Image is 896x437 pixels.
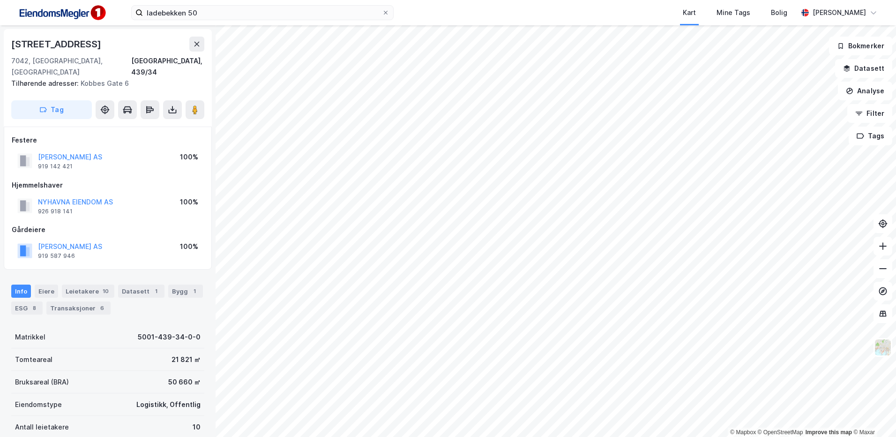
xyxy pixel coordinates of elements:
[136,399,201,410] div: Logistikk, Offentlig
[168,285,203,298] div: Bygg
[12,224,204,235] div: Gårdeiere
[829,37,892,55] button: Bokmerker
[15,332,45,343] div: Matrikkel
[30,303,39,313] div: 8
[143,6,382,20] input: Søk på adresse, matrikkel, gårdeiere, leietakere eller personer
[101,286,111,296] div: 10
[131,55,204,78] div: [GEOGRAPHIC_DATA], 439/34
[771,7,787,18] div: Bolig
[11,100,92,119] button: Tag
[835,59,892,78] button: Datasett
[193,422,201,433] div: 10
[38,208,73,215] div: 926 918 141
[874,339,892,356] img: Z
[38,163,73,170] div: 919 142 421
[180,241,198,252] div: 100%
[62,285,114,298] div: Leietakere
[151,286,161,296] div: 1
[849,392,896,437] div: Kontrollprogram for chat
[11,37,103,52] div: [STREET_ADDRESS]
[847,104,892,123] button: Filter
[11,285,31,298] div: Info
[11,79,81,87] span: Tilhørende adresser:
[46,301,111,315] div: Transaksjoner
[12,180,204,191] div: Hjemmelshaver
[758,429,803,436] a: OpenStreetMap
[12,135,204,146] div: Festere
[118,285,164,298] div: Datasett
[35,285,58,298] div: Eiere
[168,377,201,388] div: 50 660 ㎡
[172,354,201,365] div: 21 821 ㎡
[683,7,696,18] div: Kart
[838,82,892,100] button: Analyse
[15,377,69,388] div: Bruksareal (BRA)
[849,392,896,437] iframe: Chat Widget
[190,286,199,296] div: 1
[180,196,198,208] div: 100%
[717,7,750,18] div: Mine Tags
[849,127,892,145] button: Tags
[15,399,62,410] div: Eiendomstype
[15,2,109,23] img: F4PB6Px+NJ5v8B7XTbfpPpyloAAAAASUVORK5CYII=
[15,422,69,433] div: Antall leietakere
[11,301,43,315] div: ESG
[11,55,131,78] div: 7042, [GEOGRAPHIC_DATA], [GEOGRAPHIC_DATA]
[138,332,201,343] div: 5001-439-34-0-0
[813,7,866,18] div: [PERSON_NAME]
[97,303,107,313] div: 6
[11,78,197,89] div: Kobbes Gate 6
[730,429,756,436] a: Mapbox
[806,429,852,436] a: Improve this map
[180,151,198,163] div: 100%
[38,252,75,260] div: 919 587 946
[15,354,52,365] div: Tomteareal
